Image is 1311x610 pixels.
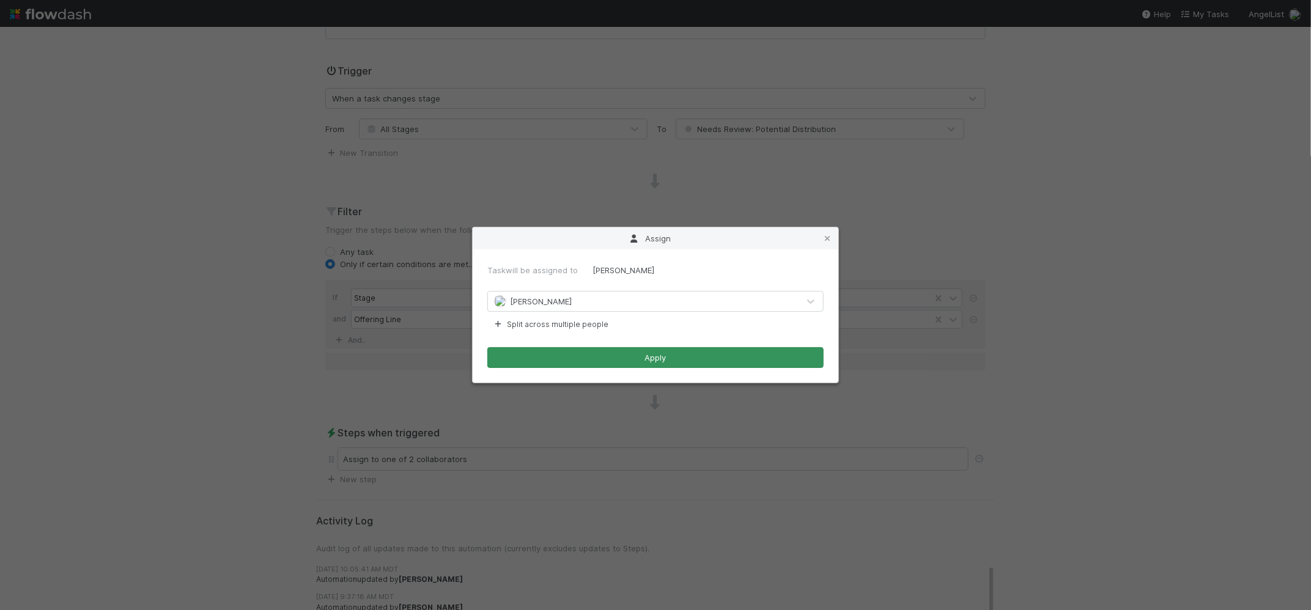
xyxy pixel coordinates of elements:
[473,227,838,249] div: Assign
[593,265,654,275] span: [PERSON_NAME]
[510,296,572,306] span: [PERSON_NAME]
[494,295,506,307] img: avatar_eacbd5bb-7590-4455-a9e9-12dcb5674423.png
[487,317,613,333] button: Split across multiple people
[487,264,824,276] div: Task will be assigned to
[581,265,591,275] img: avatar_eacbd5bb-7590-4455-a9e9-12dcb5674423.png
[487,347,824,368] button: Apply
